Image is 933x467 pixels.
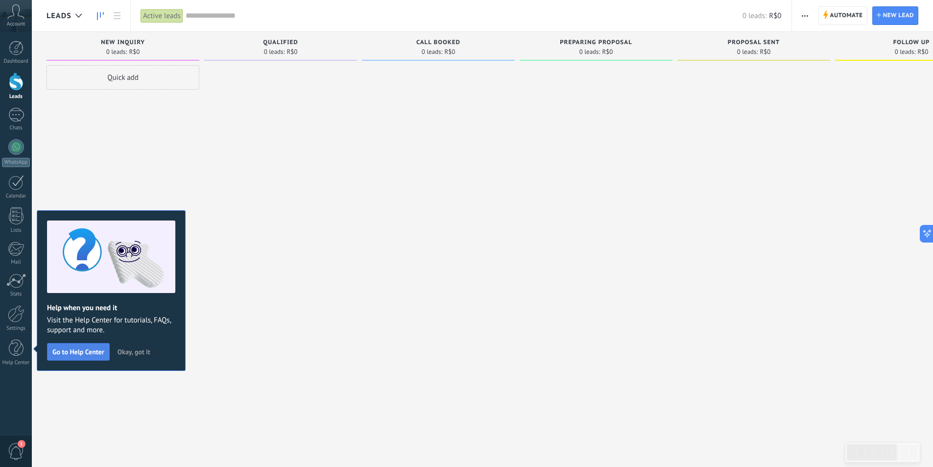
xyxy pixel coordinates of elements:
div: Call booked [367,39,510,48]
span: Call booked [416,39,460,46]
span: R$0 [760,49,770,55]
a: New lead [872,6,918,25]
div: Mail [2,259,30,266]
div: Leads [2,94,30,100]
span: R$0 [287,49,297,55]
div: Chats [2,125,30,131]
span: Automate [830,7,863,25]
span: 0 leads: [106,49,127,55]
button: More [798,6,812,25]
a: Automate [818,6,867,25]
div: Quick add [47,65,199,90]
div: Stats [2,291,30,297]
span: Account [7,21,25,27]
div: Settings [2,325,30,332]
span: Leads [47,11,72,21]
span: R$0 [129,49,140,55]
button: Go to Help Center [47,343,110,361]
span: Go to Help Center [52,348,104,355]
div: Lists [2,227,30,234]
h2: Help when you need it [47,303,175,313]
div: New inquiry [51,39,194,48]
span: R$0 [917,49,928,55]
span: Proposal sent [728,39,780,46]
div: Calendar [2,193,30,199]
div: Preparing proposal [525,39,668,48]
button: Okay, got it [113,344,155,359]
a: Leads [92,6,109,25]
span: 1 [18,440,25,448]
span: 0 leads: [742,11,766,21]
div: Qualified [209,39,352,48]
div: Active leads [141,9,183,23]
span: R$0 [602,49,613,55]
span: 0 leads: [895,49,916,55]
span: 0 leads: [579,49,600,55]
span: 0 leads: [422,49,443,55]
span: New inquiry [101,39,145,46]
span: Okay, got it [118,348,150,355]
span: R$0 [444,49,455,55]
span: New lead [883,7,914,25]
span: Preparing proposal [560,39,632,46]
div: Dashboard [2,58,30,65]
span: R$0 [769,11,781,21]
span: Follow up [893,39,930,46]
div: Help Center [2,360,30,366]
span: 0 leads: [737,49,758,55]
div: WhatsApp [2,158,30,167]
span: Qualified [263,39,298,46]
span: 0 leads: [264,49,285,55]
div: Proposal sent [682,39,825,48]
a: List [109,6,125,25]
span: Visit the Help Center for tutorials, FAQs, support and more. [47,316,175,335]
